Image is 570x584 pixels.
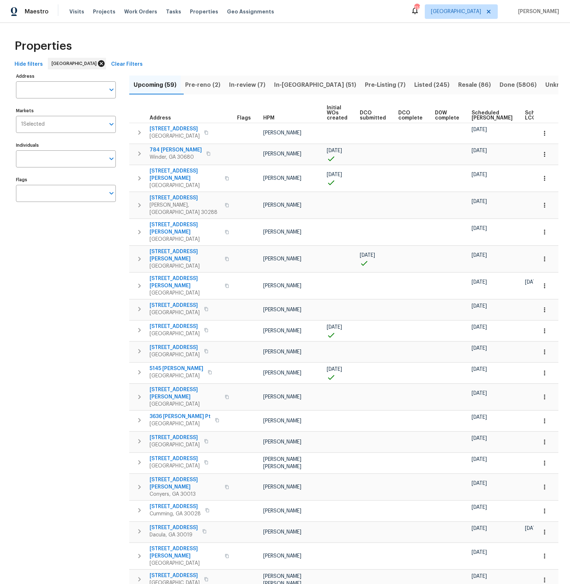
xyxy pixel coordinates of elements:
[263,553,301,559] span: [PERSON_NAME]
[525,526,540,531] span: [DATE]
[150,476,220,491] span: [STREET_ADDRESS][PERSON_NAME]
[472,505,487,510] span: [DATE]
[15,42,72,50] span: Properties
[69,8,84,15] span: Visits
[150,455,200,462] span: [STREET_ADDRESS]
[16,143,116,147] label: Individuals
[327,148,342,153] span: [DATE]
[472,367,487,372] span: [DATE]
[150,133,200,140] span: [GEOGRAPHIC_DATA]
[472,574,487,579] span: [DATE]
[108,58,146,71] button: Clear Filters
[472,526,487,531] span: [DATE]
[190,8,218,15] span: Properties
[111,60,143,69] span: Clear Filters
[472,457,487,462] span: [DATE]
[150,572,200,579] span: [STREET_ADDRESS]
[263,394,301,400] span: [PERSON_NAME]
[150,289,220,297] span: [GEOGRAPHIC_DATA]
[263,256,301,261] span: [PERSON_NAME]
[414,4,419,12] div: 114
[472,415,487,420] span: [DATE]
[263,349,301,354] span: [PERSON_NAME]
[472,481,487,486] span: [DATE]
[263,418,301,423] span: [PERSON_NAME]
[150,524,198,531] span: [STREET_ADDRESS]
[263,151,301,157] span: [PERSON_NAME]
[263,130,301,135] span: [PERSON_NAME]
[150,441,200,449] span: [GEOGRAPHIC_DATA]
[263,457,301,469] span: [PERSON_NAME] [PERSON_NAME]
[274,80,356,90] span: In-[GEOGRAPHIC_DATA] (51)
[472,110,513,121] span: Scheduled [PERSON_NAME]
[237,115,251,121] span: Flags
[150,194,220,202] span: [STREET_ADDRESS]
[150,545,220,560] span: [STREET_ADDRESS][PERSON_NAME]
[360,253,375,258] span: [DATE]
[472,253,487,258] span: [DATE]
[150,154,202,161] span: Winder, GA 30680
[106,188,117,198] button: Open
[150,248,220,263] span: [STREET_ADDRESS][PERSON_NAME]
[150,236,220,243] span: [GEOGRAPHIC_DATA]
[431,8,481,15] span: [GEOGRAPHIC_DATA]
[106,85,117,95] button: Open
[327,325,342,330] span: [DATE]
[263,439,301,445] span: [PERSON_NAME]
[472,325,487,330] span: [DATE]
[435,110,459,121] span: D0W complete
[472,436,487,441] span: [DATE]
[150,372,203,380] span: [GEOGRAPHIC_DATA]
[414,80,449,90] span: Listed (245)
[525,280,540,285] span: [DATE]
[263,484,301,490] span: [PERSON_NAME]
[263,176,301,181] span: [PERSON_NAME]
[150,420,211,427] span: [GEOGRAPHIC_DATA]
[472,280,487,285] span: [DATE]
[93,8,115,15] span: Projects
[106,154,117,164] button: Open
[124,8,157,15] span: Work Orders
[472,127,487,132] span: [DATE]
[227,8,274,15] span: Geo Assignments
[263,508,301,514] span: [PERSON_NAME]
[150,401,220,408] span: [GEOGRAPHIC_DATA]
[150,263,220,270] span: [GEOGRAPHIC_DATA]
[150,351,200,358] span: [GEOGRAPHIC_DATA]
[327,105,347,121] span: Initial WOs created
[150,146,202,154] span: 784 [PERSON_NAME]
[150,510,201,518] span: Cumming, GA 30028
[16,109,116,113] label: Markets
[150,330,200,337] span: [GEOGRAPHIC_DATA]
[263,283,301,288] span: [PERSON_NAME]
[472,550,487,555] span: [DATE]
[150,302,200,309] span: [STREET_ADDRESS]
[150,182,220,189] span: [GEOGRAPHIC_DATA]
[106,119,117,129] button: Open
[15,60,43,69] span: Hide filters
[525,110,553,121] span: Scheduled LCO
[150,115,171,121] span: Address
[48,58,106,69] div: [GEOGRAPHIC_DATA]
[150,202,220,216] span: [PERSON_NAME], [GEOGRAPHIC_DATA] 30288
[150,323,200,330] span: [STREET_ADDRESS]
[229,80,265,90] span: In-review (7)
[472,391,487,396] span: [DATE]
[150,167,220,182] span: [STREET_ADDRESS][PERSON_NAME]
[150,344,200,351] span: [STREET_ADDRESS]
[263,307,301,312] span: [PERSON_NAME]
[150,221,220,236] span: [STREET_ADDRESS][PERSON_NAME]
[25,8,49,15] span: Maestro
[150,434,200,441] span: [STREET_ADDRESS]
[150,413,211,420] span: 3636 [PERSON_NAME] Pt
[12,58,46,71] button: Hide filters
[150,309,200,316] span: [GEOGRAPHIC_DATA]
[360,110,386,121] span: DCO submitted
[150,531,198,539] span: Dacula, GA 30019
[500,80,537,90] span: Done (5806)
[16,178,116,182] label: Flags
[150,491,220,498] span: Conyers, GA 30013
[263,328,301,333] span: [PERSON_NAME]
[472,346,487,351] span: [DATE]
[263,230,301,235] span: [PERSON_NAME]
